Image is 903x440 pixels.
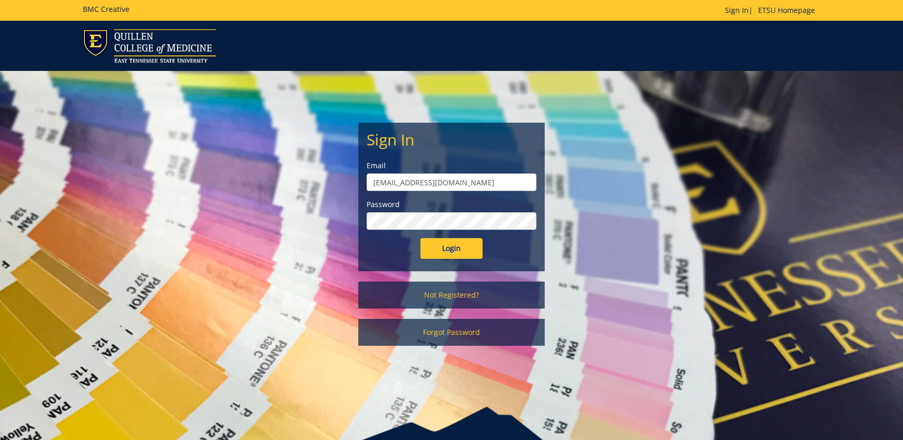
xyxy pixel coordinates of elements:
[358,282,545,309] a: Not Registered?
[358,319,545,346] a: Forgot Password
[367,131,536,148] h2: Sign In
[367,160,536,171] label: Email
[725,5,749,15] a: Sign In
[725,5,820,16] p: |
[367,199,536,210] label: Password
[83,5,129,13] h5: BMC Creative
[420,238,483,259] input: Login
[753,5,820,15] a: ETSU Homepage
[83,29,216,63] img: ETSU logo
